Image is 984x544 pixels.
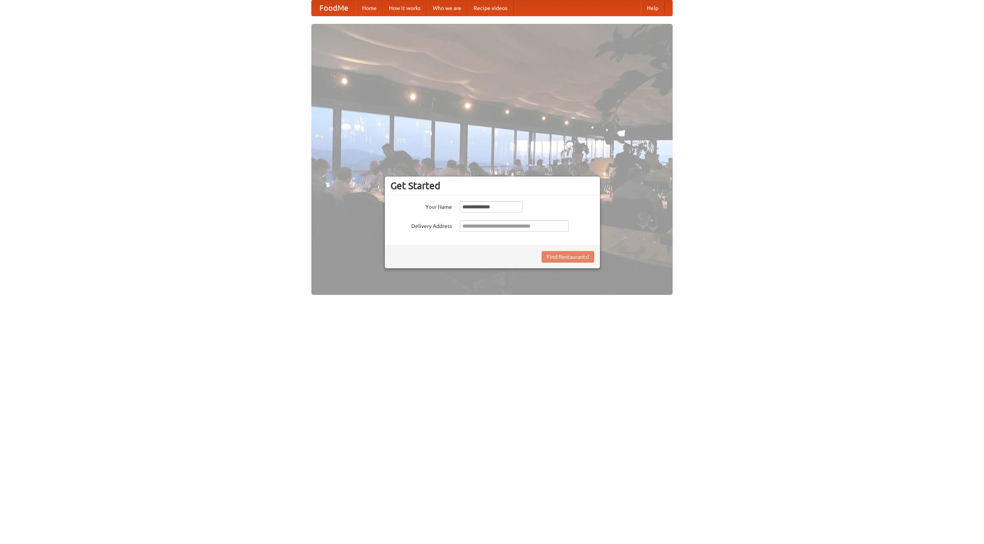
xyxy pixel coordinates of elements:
a: Who we are [427,0,467,16]
h3: Get Started [391,180,594,191]
a: How it works [383,0,427,16]
label: Delivery Address [391,220,452,230]
a: Home [356,0,383,16]
a: Recipe videos [467,0,514,16]
a: FoodMe [312,0,356,16]
label: Your Name [391,201,452,211]
button: Find Restaurants! [542,251,594,263]
a: Help [641,0,665,16]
